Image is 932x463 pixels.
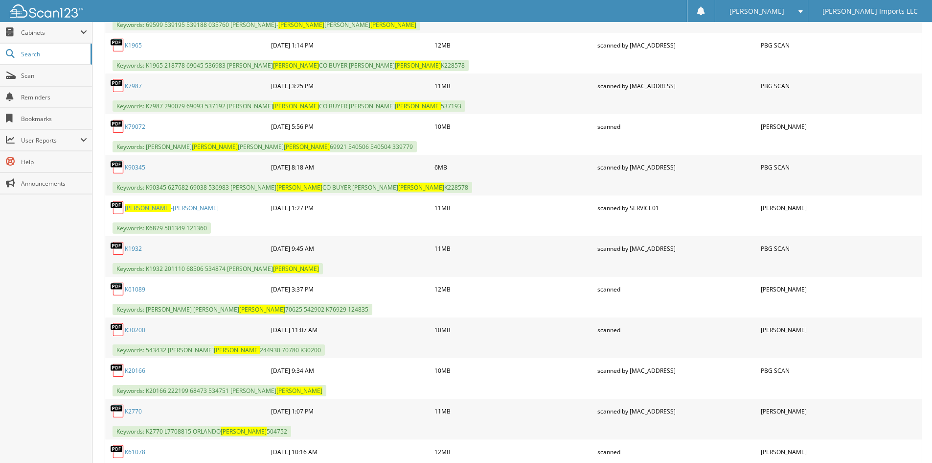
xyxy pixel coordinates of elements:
span: [PERSON_NAME] [278,21,324,29]
a: K1965 [125,41,142,49]
div: [DATE] 10:16 AM [269,442,432,462]
div: scanned [595,117,758,136]
span: Scan [21,72,87,80]
div: [PERSON_NAME] [758,117,922,136]
span: [PERSON_NAME] Imports LLC [822,8,918,14]
div: PBG SCAN [758,157,922,177]
img: PDF.png [110,200,125,215]
span: [PERSON_NAME] [276,387,322,395]
div: scanned [595,279,758,299]
span: [PERSON_NAME] [395,61,441,70]
span: Search [21,50,86,58]
span: [PERSON_NAME] [239,305,285,314]
div: scanned by [MAC_ADDRESS] [595,157,758,177]
a: K30200 [125,326,145,334]
span: User Reports [21,136,80,145]
div: 11MB [432,239,595,258]
div: scanned [595,442,758,462]
span: [PERSON_NAME] [284,143,330,151]
div: scanned by [MAC_ADDRESS] [595,239,758,258]
div: 11MB [432,198,595,218]
span: Keywords: 69599 539195 539188 035760 [PERSON_NAME]- [PERSON_NAME] [113,19,420,30]
img: PDF.png [110,444,125,459]
div: [PERSON_NAME] [758,198,922,218]
a: K2770 [125,407,142,415]
span: [PERSON_NAME] [273,265,319,273]
span: [PERSON_NAME] [273,102,319,110]
span: Keywords: 543432 [PERSON_NAME] 244930 70780 K30200 [113,344,325,356]
div: PBG SCAN [758,239,922,258]
div: scanned by [MAC_ADDRESS] [595,361,758,380]
span: [PERSON_NAME] [370,21,416,29]
img: scan123-logo-white.svg [10,4,83,18]
div: [DATE] 11:07 AM [269,320,432,340]
span: [PERSON_NAME] [192,143,238,151]
span: Keywords: K20166 222199 68473 534751 [PERSON_NAME] [113,385,326,396]
div: [PERSON_NAME] [758,401,922,421]
span: [PERSON_NAME] [221,427,267,436]
span: Keywords: K1932 201110 68506 534874 [PERSON_NAME] [113,263,323,274]
div: [DATE] 3:25 PM [269,76,432,96]
span: Keywords: K90345 627682 69038 536983 [PERSON_NAME] CO BUYER [PERSON_NAME] K228578 [113,182,472,193]
iframe: Chat Widget [883,416,932,463]
span: Reminders [21,93,87,101]
div: 12MB [432,442,595,462]
span: Keywords: [PERSON_NAME] [PERSON_NAME] 70625 542902 K76929 124835 [113,304,372,315]
img: PDF.png [110,282,125,296]
div: [PERSON_NAME] [758,442,922,462]
span: [PERSON_NAME] [729,8,784,14]
a: K1932 [125,244,142,253]
div: [PERSON_NAME] [758,279,922,299]
a: [PERSON_NAME]-[PERSON_NAME] [125,204,219,212]
span: Keywords: K2770 L7708815 ORLANDO 504752 [113,426,291,437]
span: [PERSON_NAME] [125,204,171,212]
span: Help [21,158,87,166]
div: [DATE] 5:56 PM [269,117,432,136]
span: Keywords: K7987 290079 69093 537192 [PERSON_NAME] CO BUYER [PERSON_NAME] 537193 [113,100,465,112]
span: [PERSON_NAME] [273,61,319,70]
span: Keywords: K6879 501349 121360 [113,222,211,234]
div: 10MB [432,361,595,380]
div: 12MB [432,279,595,299]
div: PBG SCAN [758,361,922,380]
img: PDF.png [110,38,125,52]
div: scanned by [MAC_ADDRESS] [595,401,758,421]
img: PDF.png [110,322,125,337]
div: scanned [595,320,758,340]
div: [DATE] 9:34 AM [269,361,432,380]
div: [DATE] 1:27 PM [269,198,432,218]
img: PDF.png [110,160,125,174]
div: [DATE] 9:45 AM [269,239,432,258]
img: PDF.png [110,241,125,256]
div: [PERSON_NAME] [758,320,922,340]
div: 11MB [432,76,595,96]
span: [PERSON_NAME] [214,346,260,354]
div: scanned by [MAC_ADDRESS] [595,76,758,96]
div: PBG SCAN [758,35,922,55]
div: 12MB [432,35,595,55]
a: K79072 [125,122,145,131]
a: K61089 [125,285,145,293]
img: PDF.png [110,404,125,418]
div: [DATE] 3:37 PM [269,279,432,299]
a: K61078 [125,448,145,456]
div: scanned by SERVICE01 [595,198,758,218]
span: Keywords: K1965 218778 69045 536983 [PERSON_NAME] CO BUYER [PERSON_NAME] K228578 [113,60,469,71]
div: [DATE] 1:07 PM [269,401,432,421]
div: scanned by [MAC_ADDRESS] [595,35,758,55]
div: 11MB [432,401,595,421]
div: [DATE] 8:18 AM [269,157,432,177]
span: [PERSON_NAME] [395,102,441,110]
span: [PERSON_NAME] [398,183,444,192]
a: K20166 [125,366,145,375]
div: [DATE] 1:14 PM [269,35,432,55]
span: Keywords: [PERSON_NAME] [PERSON_NAME] 69921 540506 540504 339779 [113,141,417,152]
img: PDF.png [110,119,125,134]
a: K90345 [125,163,145,171]
span: Bookmarks [21,115,87,123]
span: [PERSON_NAME] [276,183,322,192]
span: Announcements [21,179,87,188]
span: Cabinets [21,28,80,37]
div: PBG SCAN [758,76,922,96]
